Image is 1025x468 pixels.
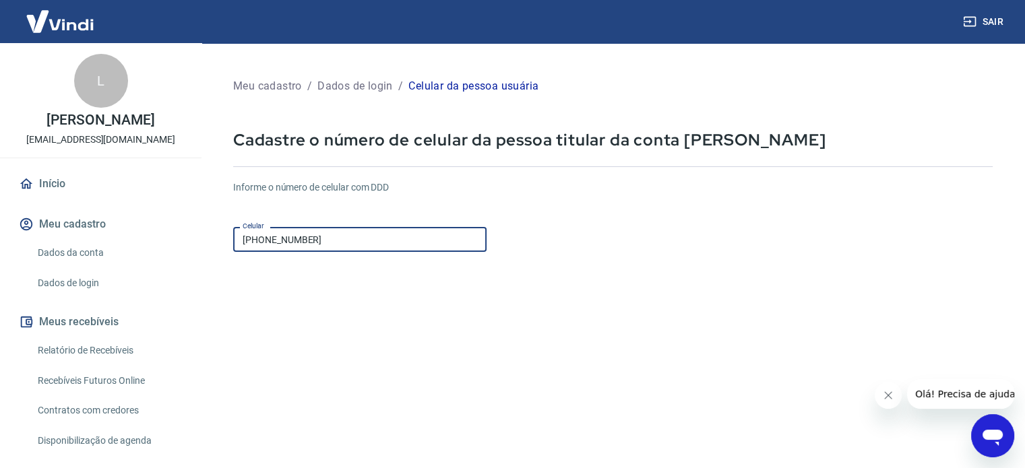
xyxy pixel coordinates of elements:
[233,129,993,150] p: Cadastre o número de celular da pessoa titular da conta [PERSON_NAME]
[243,221,264,231] label: Celular
[32,367,185,395] a: Recebíveis Futuros Online
[875,382,902,409] iframe: Fechar mensagem
[74,54,128,108] div: L
[32,239,185,267] a: Dados da conta
[32,269,185,297] a: Dados de login
[408,78,538,94] p: Celular da pessoa usuária
[398,78,403,94] p: /
[32,427,185,455] a: Disponibilização de agenda
[8,9,113,20] span: Olá! Precisa de ajuda?
[16,209,185,239] button: Meu cadastro
[233,180,993,195] h6: Informe o número de celular com DDD
[46,113,154,127] p: [PERSON_NAME]
[32,337,185,364] a: Relatório de Recebíveis
[960,9,1009,34] button: Sair
[32,397,185,424] a: Contratos com credores
[307,78,312,94] p: /
[26,133,175,147] p: [EMAIL_ADDRESS][DOMAIN_NAME]
[16,307,185,337] button: Meus recebíveis
[16,169,185,199] a: Início
[317,78,393,94] p: Dados de login
[16,1,104,42] img: Vindi
[233,78,302,94] p: Meu cadastro
[971,414,1014,457] iframe: Botão para abrir a janela de mensagens
[907,379,1014,409] iframe: Mensagem da empresa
